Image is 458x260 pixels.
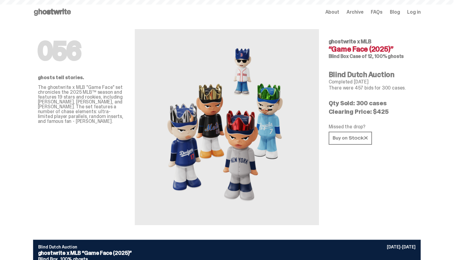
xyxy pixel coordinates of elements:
[329,71,416,78] h4: Blind Dutch Auction
[325,10,339,15] a: About
[329,38,371,45] span: ghostwrite x MLB
[329,109,416,115] p: Clearing Price: $425
[371,10,383,15] a: FAQs
[329,124,416,129] p: Missed the drop?
[329,79,416,84] p: Completed [DATE]
[160,44,294,211] img: MLB&ldquo;Game Face (2025)&rdquo;
[390,10,400,15] a: Blog
[38,250,416,256] p: ghostwrite x MLB “Game Face (2025)”
[329,100,416,106] p: Qty Sold: 300 cases
[38,245,416,249] p: Blind Dutch Auction
[38,85,125,124] p: The ghostwrite x MLB "Game Face" set chronicles the 2025 MLB™ season and features 19 stars and ro...
[329,46,416,53] h4: “Game Face (2025)”
[38,75,125,80] p: ghosts tell stories.
[38,39,125,63] h1: 056
[387,245,415,249] p: [DATE]-[DATE]
[350,53,404,59] span: Case of 12, 100% ghosts
[407,10,420,15] a: Log in
[329,53,349,59] span: Blind Box
[329,86,416,90] p: There were 457 bids for 300 cases.
[347,10,363,15] a: Archive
